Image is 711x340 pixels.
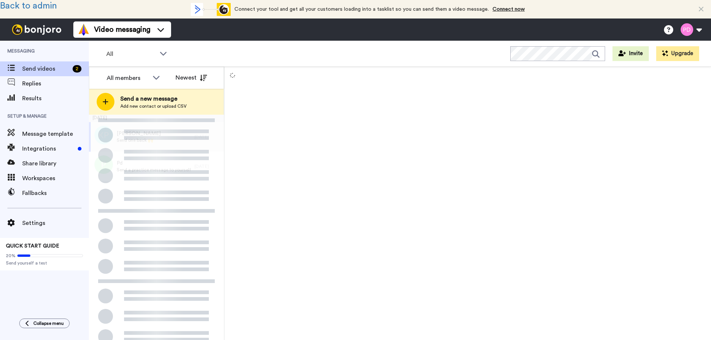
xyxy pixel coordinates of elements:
[94,24,150,35] span: Video messaging
[656,46,699,61] button: Upgrade
[117,130,161,137] span: [PERSON_NAME]
[6,253,16,259] span: 20%
[190,3,231,16] div: animation
[22,129,89,138] span: Message template
[22,64,70,73] span: Send videos
[78,24,90,36] img: vm-color.svg
[194,164,220,169] div: [DATE]
[120,103,187,109] span: Add new contact or upload CSV
[73,65,81,73] div: 2
[22,189,89,198] span: Fallbacks
[612,46,649,61] button: Invite
[19,319,70,328] button: Collapse menu
[194,134,220,140] div: [DATE]
[117,137,161,143] span: Send one back 🙌
[6,243,59,249] span: QUICK START GUIDE
[33,320,64,326] span: Collapse menu
[22,159,89,168] span: Share library
[22,174,89,183] span: Workspaces
[106,50,156,58] span: All
[22,144,75,153] span: Integrations
[170,70,213,85] button: Newest
[493,7,525,12] a: Connect now
[22,219,89,228] span: Settings
[22,94,89,103] span: Results
[94,126,113,144] img: kp.png
[234,7,489,12] span: Connect your tool and get all your customers loading into a tasklist so you can send them a video...
[9,24,64,35] img: bj-logo-header-white.svg
[89,115,224,122] div: [DATE]
[22,79,89,88] span: Replies
[6,260,83,266] span: Send yourself a test
[107,74,149,83] div: All members
[120,94,187,103] span: Send a new message
[117,167,191,173] span: Send a practice message to yourself
[94,155,113,174] img: p.png
[117,159,191,167] span: Pd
